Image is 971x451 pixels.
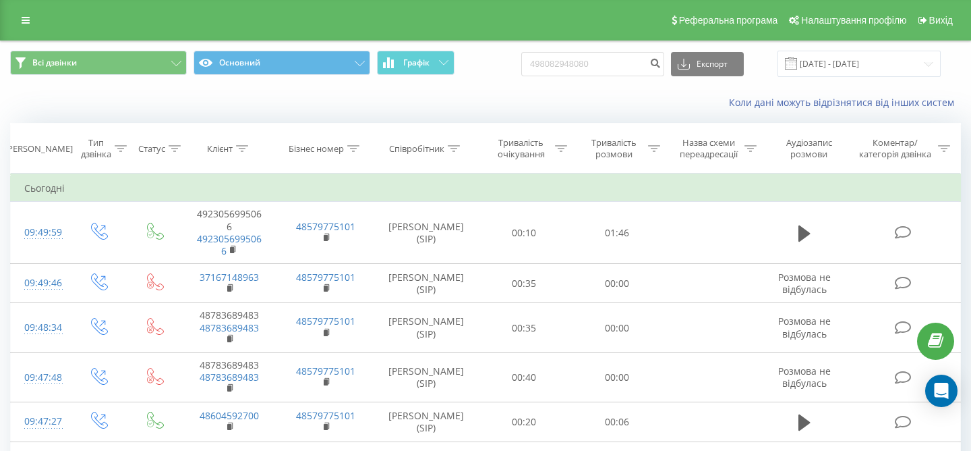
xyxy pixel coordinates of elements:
[296,365,355,377] a: 48579775101
[676,137,741,160] div: Назва схеми переадресації
[778,315,831,340] span: Розмова не відбулась
[772,137,846,160] div: Аудіозапис розмови
[478,264,571,303] td: 00:35
[296,271,355,284] a: 48579775101
[671,52,744,76] button: Експорт
[490,137,552,160] div: Тривалість очікування
[374,402,478,442] td: [PERSON_NAME] (SIP)
[24,365,57,391] div: 09:47:48
[24,315,57,341] div: 09:48:34
[403,58,430,68] span: Графік
[583,137,645,160] div: Тривалість розмови
[24,270,57,296] div: 09:49:46
[478,352,571,402] td: 00:40
[478,303,571,353] td: 00:35
[801,15,906,26] span: Налаштування профілю
[296,315,355,327] a: 48579775101
[377,51,454,75] button: Графік
[374,264,478,303] td: [PERSON_NAME] (SIP)
[24,219,57,246] div: 09:49:59
[478,402,571,442] td: 00:20
[289,143,344,155] div: Бізнес номер
[181,352,278,402] td: 48783689483
[925,375,958,407] div: Open Intercom Messenger
[200,271,259,284] a: 37167148963
[24,408,57,435] div: 09:47:27
[570,202,664,264] td: 01:46
[570,402,664,442] td: 00:06
[194,51,370,75] button: Основний
[81,137,111,160] div: Тип дзвінка
[389,143,444,155] div: Співробітник
[570,264,664,303] td: 00:00
[521,52,664,76] input: Пошук за номером
[200,371,259,383] a: 48783689483
[374,303,478,353] td: [PERSON_NAME] (SIP)
[5,143,73,155] div: [PERSON_NAME]
[570,352,664,402] td: 00:00
[778,271,831,296] span: Розмова не відбулась
[181,202,278,264] td: 4923056995066
[729,96,961,109] a: Коли дані можуть відрізнятися вiд інших систем
[374,202,478,264] td: [PERSON_NAME] (SIP)
[200,321,259,334] a: 48783689483
[197,232,262,257] a: 4923056995066
[856,137,935,160] div: Коментар/категорія дзвінка
[200,409,259,422] a: 48604592700
[11,175,961,202] td: Сьогодні
[374,352,478,402] td: [PERSON_NAME] (SIP)
[778,365,831,390] span: Розмова не відбулась
[679,15,778,26] span: Реферальна програма
[296,220,355,233] a: 48579775101
[207,143,233,155] div: Клієнт
[570,303,664,353] td: 00:00
[181,303,278,353] td: 48783689483
[296,409,355,422] a: 48579775101
[32,57,77,68] span: Всі дзвінки
[10,51,187,75] button: Всі дзвінки
[929,15,953,26] span: Вихід
[138,143,165,155] div: Статус
[478,202,571,264] td: 00:10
